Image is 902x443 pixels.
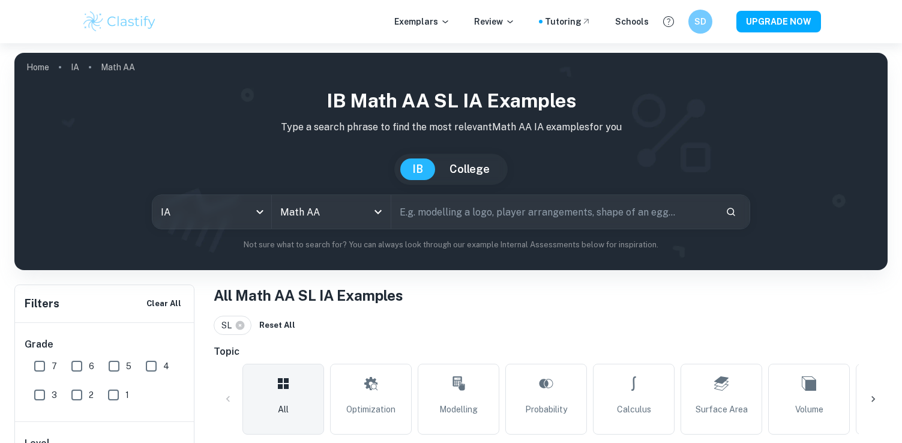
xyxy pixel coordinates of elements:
input: E.g. modelling a logo, player arrangements, shape of an egg... [391,195,715,229]
span: 4 [163,360,169,373]
span: 3 [52,388,57,402]
span: All [278,403,289,416]
img: profile cover [14,53,888,270]
div: IA [152,195,271,229]
span: 7 [52,360,57,373]
img: Clastify logo [82,10,158,34]
h6: Topic [214,345,888,359]
button: IB [400,158,435,180]
span: 6 [89,360,94,373]
h6: SD [693,15,707,28]
span: 5 [126,360,131,373]
button: SD [688,10,712,34]
button: Open [370,203,386,220]
h6: Grade [25,337,185,352]
p: Review [474,15,515,28]
a: Tutoring [545,15,591,28]
a: IA [71,59,79,76]
span: Modelling [439,403,478,416]
span: Surface Area [696,403,748,416]
button: Reset All [256,316,298,334]
p: Not sure what to search for? You can always look through our example Internal Assessments below f... [24,239,878,251]
span: Optimization [346,403,395,416]
a: Home [26,59,49,76]
div: SL [214,316,251,335]
button: Clear All [143,295,184,313]
span: Calculus [617,403,651,416]
a: Schools [615,15,649,28]
span: Probability [525,403,567,416]
button: UPGRADE NOW [736,11,821,32]
h1: All Math AA SL IA Examples [214,285,888,306]
h6: Filters [25,295,59,312]
p: Exemplars [394,15,450,28]
span: Volume [795,403,823,416]
span: 2 [89,388,94,402]
button: Search [721,202,741,222]
h1: IB Math AA SL IA examples [24,86,878,115]
button: College [437,158,502,180]
p: Math AA [101,61,135,74]
button: Help and Feedback [658,11,679,32]
p: Type a search phrase to find the most relevant Math AA IA examples for you [24,120,878,134]
span: 1 [125,388,129,402]
span: SL [221,319,237,332]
